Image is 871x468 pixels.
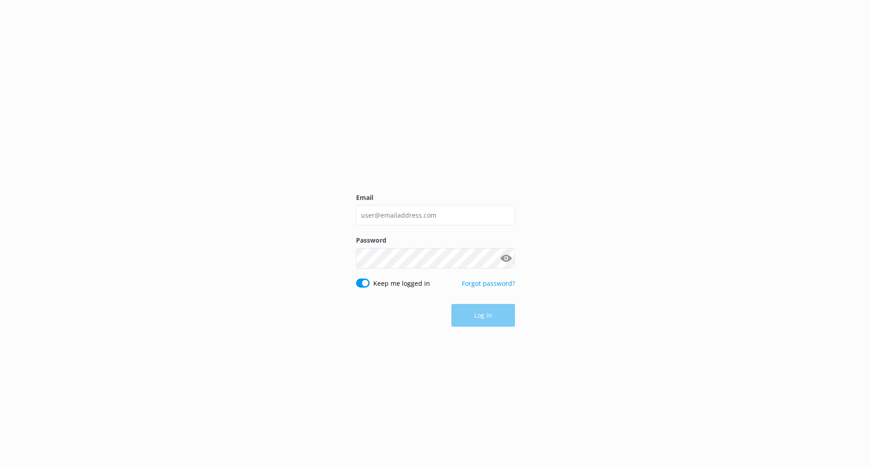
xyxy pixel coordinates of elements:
button: Show password [497,249,515,267]
a: Forgot password? [462,279,515,288]
label: Email [356,193,515,203]
input: user@emailaddress.com [356,205,515,225]
label: Password [356,235,515,245]
label: Keep me logged in [373,279,430,289]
